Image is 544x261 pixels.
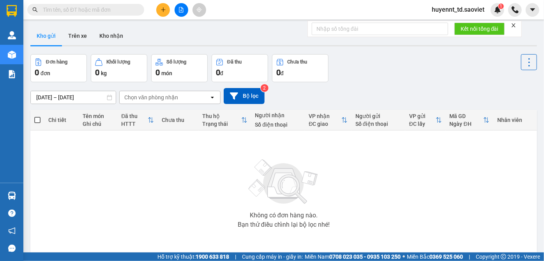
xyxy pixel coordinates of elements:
div: Không có đơn hàng nào. [250,212,318,219]
svg: open [209,94,215,101]
div: VP nhận [309,113,341,119]
span: aim [196,7,202,12]
span: copyright [501,254,506,259]
span: 0 [35,68,39,77]
span: file-add [178,7,184,12]
button: Kho nhận [93,26,129,45]
span: đơn [41,70,50,76]
img: icon-new-feature [494,6,501,13]
strong: 1900 633 818 [196,254,229,260]
span: question-circle [8,210,16,217]
th: Toggle SortBy [305,110,351,130]
div: Chưa thu [288,59,307,65]
button: Số lượng0món [151,54,208,82]
div: Ngày ĐH [450,121,483,127]
button: Bộ lọc [224,88,265,104]
span: plus [161,7,166,12]
span: món [161,70,172,76]
div: Khối lượng [106,59,130,65]
div: Chọn văn phòng nhận [124,93,178,101]
div: Nhân viên [497,117,533,123]
span: Miền Nam [305,252,401,261]
span: notification [8,227,16,235]
th: Toggle SortBy [117,110,158,130]
span: 0 [155,68,160,77]
button: Khối lượng0kg [91,54,147,82]
span: Miền Bắc [407,252,463,261]
img: warehouse-icon [8,51,16,59]
button: aim [193,3,206,17]
span: Cung cấp máy in - giấy in: [242,252,303,261]
div: Bạn thử điều chỉnh lại bộ lọc nhé! [238,222,330,228]
div: Thu hộ [202,113,241,119]
strong: 0369 525 060 [429,254,463,260]
span: | [235,252,236,261]
span: kg [101,70,107,76]
div: Ghi chú [83,121,114,127]
img: logo-vxr [7,5,17,17]
span: caret-down [529,6,536,13]
span: 1 [500,4,502,9]
button: plus [156,3,170,17]
span: 0 [276,68,281,77]
span: close [511,23,516,28]
th: Toggle SortBy [446,110,493,130]
span: 0 [216,68,220,77]
img: phone-icon [512,6,519,13]
div: ĐC giao [309,121,341,127]
div: Chi tiết [48,117,75,123]
button: Đơn hàng0đơn [30,54,87,82]
div: Trạng thái [202,121,241,127]
img: warehouse-icon [8,192,16,200]
div: Chưa thu [162,117,194,123]
div: Đã thu [121,113,148,119]
span: ⚪️ [403,255,405,258]
div: Số điện thoại [355,121,401,127]
img: warehouse-icon [8,31,16,39]
sup: 1 [498,4,504,9]
span: search [32,7,38,12]
span: Kết nối tổng đài [461,25,498,33]
input: Select a date range. [31,91,116,104]
div: Tên món [83,113,114,119]
sup: 2 [261,84,268,92]
button: Trên xe [62,26,93,45]
button: Kết nối tổng đài [454,23,505,35]
button: Chưa thu0đ [272,54,329,82]
div: Mã GD [450,113,483,119]
div: Người gửi [355,113,401,119]
button: Kho gửi [30,26,62,45]
span: 0 [95,68,99,77]
div: HTTT [121,121,148,127]
div: Số điện thoại [255,122,301,128]
span: | [469,252,470,261]
span: đ [220,70,223,76]
img: solution-icon [8,70,16,78]
button: Đã thu0đ [212,54,268,82]
div: Người nhận [255,112,301,118]
span: message [8,245,16,252]
div: Đơn hàng [46,59,67,65]
div: Số lượng [167,59,187,65]
button: caret-down [526,3,539,17]
strong: 0708 023 035 - 0935 103 250 [329,254,401,260]
div: VP gửi [409,113,436,119]
span: Hỗ trợ kỹ thuật: [157,252,229,261]
button: file-add [175,3,188,17]
input: Tìm tên, số ĐT hoặc mã đơn [43,5,135,14]
span: đ [281,70,284,76]
span: huyennt_td.saoviet [426,5,491,14]
div: Đã thu [227,59,242,65]
th: Toggle SortBy [198,110,251,130]
img: svg+xml;base64,PHN2ZyBjbGFzcz0ibGlzdC1wbHVnX19zdmciIHhtbG5zPSJodHRwOi8vd3d3LnczLm9yZy8yMDAwL3N2Zy... [245,155,323,209]
input: Nhập số tổng đài [312,23,448,35]
div: ĐC lấy [409,121,436,127]
th: Toggle SortBy [405,110,446,130]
